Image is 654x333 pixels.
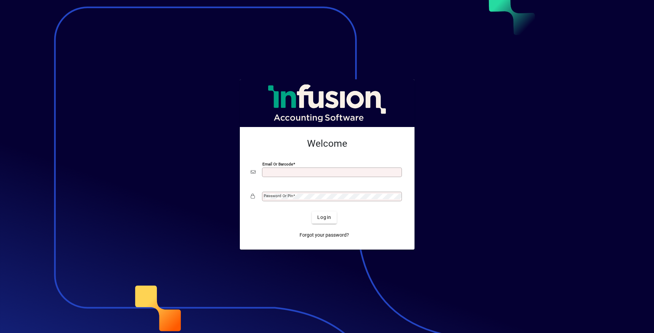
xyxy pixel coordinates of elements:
a: Forgot your password? [297,229,352,241]
mat-label: Password or Pin [264,193,293,198]
span: Forgot your password? [300,232,349,239]
span: Login [317,214,331,221]
h2: Welcome [251,138,404,149]
button: Login [312,211,337,224]
mat-label: Email or Barcode [262,161,293,166]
